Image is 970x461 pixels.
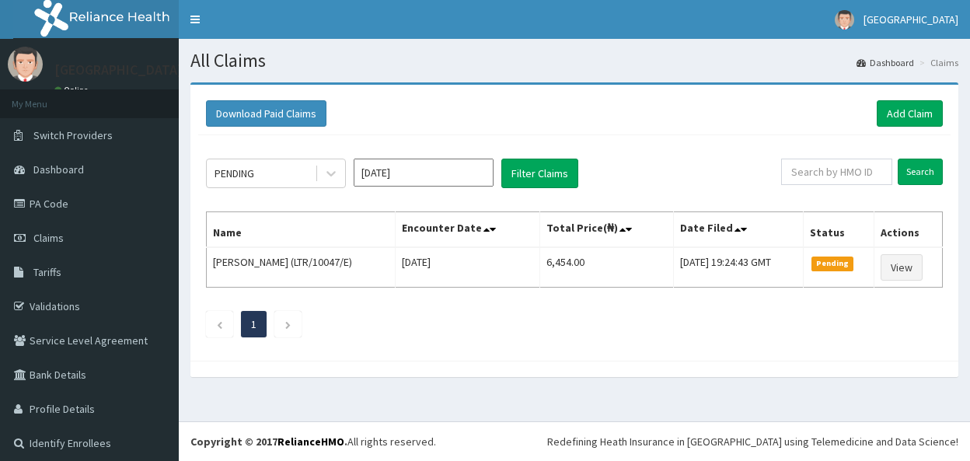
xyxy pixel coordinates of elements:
th: Name [207,212,396,248]
h1: All Claims [190,51,958,71]
a: View [881,254,923,281]
button: Download Paid Claims [206,100,326,127]
input: Search [898,159,943,185]
span: Pending [811,257,854,271]
a: Next page [284,317,291,331]
input: Select Month and Year [354,159,494,187]
input: Search by HMO ID [781,159,892,185]
span: Claims [33,231,64,245]
strong: Copyright © 2017 . [190,435,347,449]
a: Online [54,85,92,96]
img: User Image [8,47,43,82]
td: [DATE] [396,247,540,288]
td: [PERSON_NAME] (LTR/10047/E) [207,247,396,288]
a: Previous page [216,317,223,331]
th: Status [803,212,874,248]
button: Filter Claims [501,159,578,188]
td: 6,454.00 [540,247,674,288]
a: Dashboard [857,56,914,69]
footer: All rights reserved. [179,421,970,461]
span: Dashboard [33,162,84,176]
div: Redefining Heath Insurance in [GEOGRAPHIC_DATA] using Telemedicine and Data Science! [547,434,958,449]
th: Actions [874,212,942,248]
a: Add Claim [877,100,943,127]
li: Claims [916,56,958,69]
p: [GEOGRAPHIC_DATA] [54,63,183,77]
th: Total Price(₦) [540,212,674,248]
span: Tariffs [33,265,61,279]
a: RelianceHMO [277,435,344,449]
th: Encounter Date [396,212,540,248]
span: [GEOGRAPHIC_DATA] [864,12,958,26]
div: PENDING [215,166,254,181]
span: Switch Providers [33,128,113,142]
th: Date Filed [674,212,803,248]
img: User Image [835,10,854,30]
td: [DATE] 19:24:43 GMT [674,247,803,288]
a: Page 1 is your current page [251,317,256,331]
